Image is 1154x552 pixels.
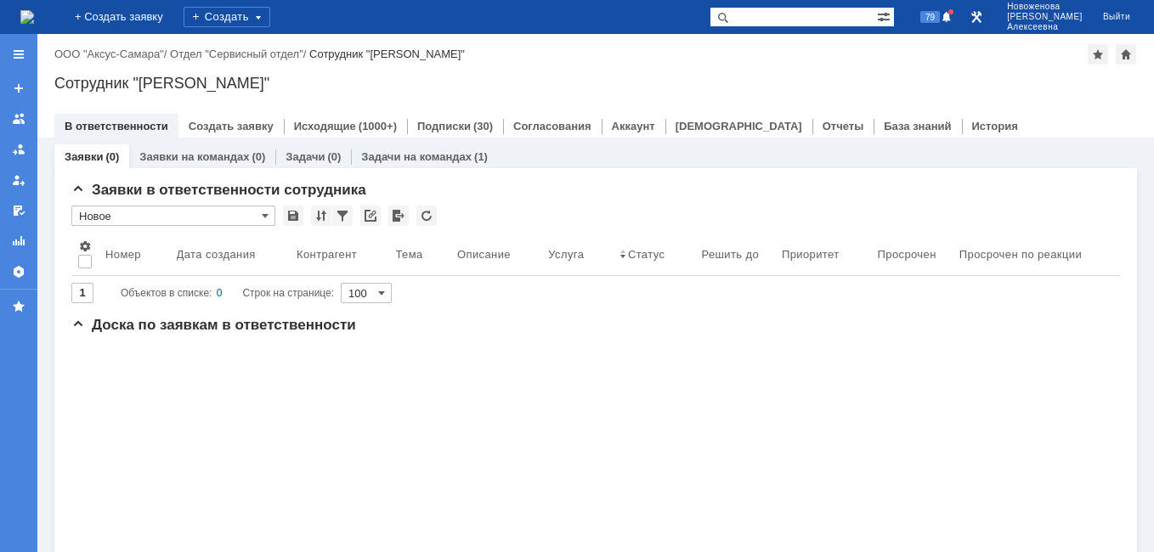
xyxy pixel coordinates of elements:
[311,206,331,226] div: Сортировка...
[217,283,223,303] div: 0
[170,233,290,276] th: Дата создания
[54,48,170,60] div: /
[189,120,274,132] a: Создать заявку
[396,248,423,261] div: Тема
[1007,2,1083,12] span: Новоженова
[20,10,34,24] a: Перейти на домашнюю страницу
[170,48,309,60] div: /
[297,248,357,261] div: Контрагент
[105,248,141,261] div: Номер
[388,206,409,226] div: Экспорт списка
[782,248,840,261] div: Приоритет
[332,206,353,226] div: Фильтрация...
[959,248,1082,261] div: Просрочен по реакции
[5,258,32,285] a: Настройки
[878,248,936,261] div: Просрочен
[920,11,940,23] span: 79
[612,120,655,132] a: Аккаунт
[20,10,34,24] img: logo
[1007,12,1083,22] span: [PERSON_NAME]
[628,248,665,261] div: Статус
[417,120,471,132] a: Подписки
[5,136,32,163] a: Заявки в моей ответственности
[416,206,437,226] div: Обновлять список
[252,150,265,163] div: (0)
[54,75,1137,92] div: Сотрудник "[PERSON_NAME]"
[1088,44,1108,65] div: Добавить в избранное
[71,317,356,333] span: Доска по заявкам в ответственности
[548,248,584,261] div: Услуга
[541,233,613,276] th: Услуга
[184,7,270,27] div: Создать
[474,150,488,163] div: (1)
[360,206,381,226] div: Скопировать ссылку на список
[457,248,511,261] div: Описание
[121,283,334,303] i: Строк на странице:
[177,248,256,261] div: Дата создания
[105,150,119,163] div: (0)
[71,182,366,198] span: Заявки в ответственности сотрудника
[701,248,759,261] div: Решить до
[5,166,32,194] a: Мои заявки
[65,150,103,163] a: Заявки
[5,197,32,224] a: Мои согласования
[327,150,341,163] div: (0)
[78,239,92,253] span: Настройки
[121,287,212,299] span: Объектов в списке:
[5,105,32,132] a: Заявки на командах
[513,120,591,132] a: Согласования
[359,120,397,132] div: (1000+)
[676,120,802,132] a: [DEMOGRAPHIC_DATA]
[1116,44,1136,65] div: Сделать домашней страницей
[972,120,1018,132] a: История
[5,75,32,102] a: Создать заявку
[884,120,951,132] a: База знаний
[823,120,864,132] a: Отчеты
[290,233,389,276] th: Контрагент
[286,150,325,163] a: Задачи
[473,120,493,132] div: (30)
[966,7,987,27] a: Перейти в интерфейс администратора
[139,150,249,163] a: Заявки на командах
[170,48,303,60] a: Отдел "Сервисный отдел"
[613,233,695,276] th: Статус
[294,120,356,132] a: Исходящие
[5,228,32,255] a: Отчеты
[309,48,465,60] div: Сотрудник "[PERSON_NAME]"
[361,150,472,163] a: Задачи на командах
[283,206,303,226] div: Сохранить вид
[1007,22,1083,32] span: Алексеевна
[877,8,894,24] span: Расширенный поиск
[65,120,168,132] a: В ответственности
[54,48,164,60] a: ООО "Аксус-Самара"
[99,233,170,276] th: Номер
[775,233,871,276] th: Приоритет
[389,233,451,276] th: Тема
